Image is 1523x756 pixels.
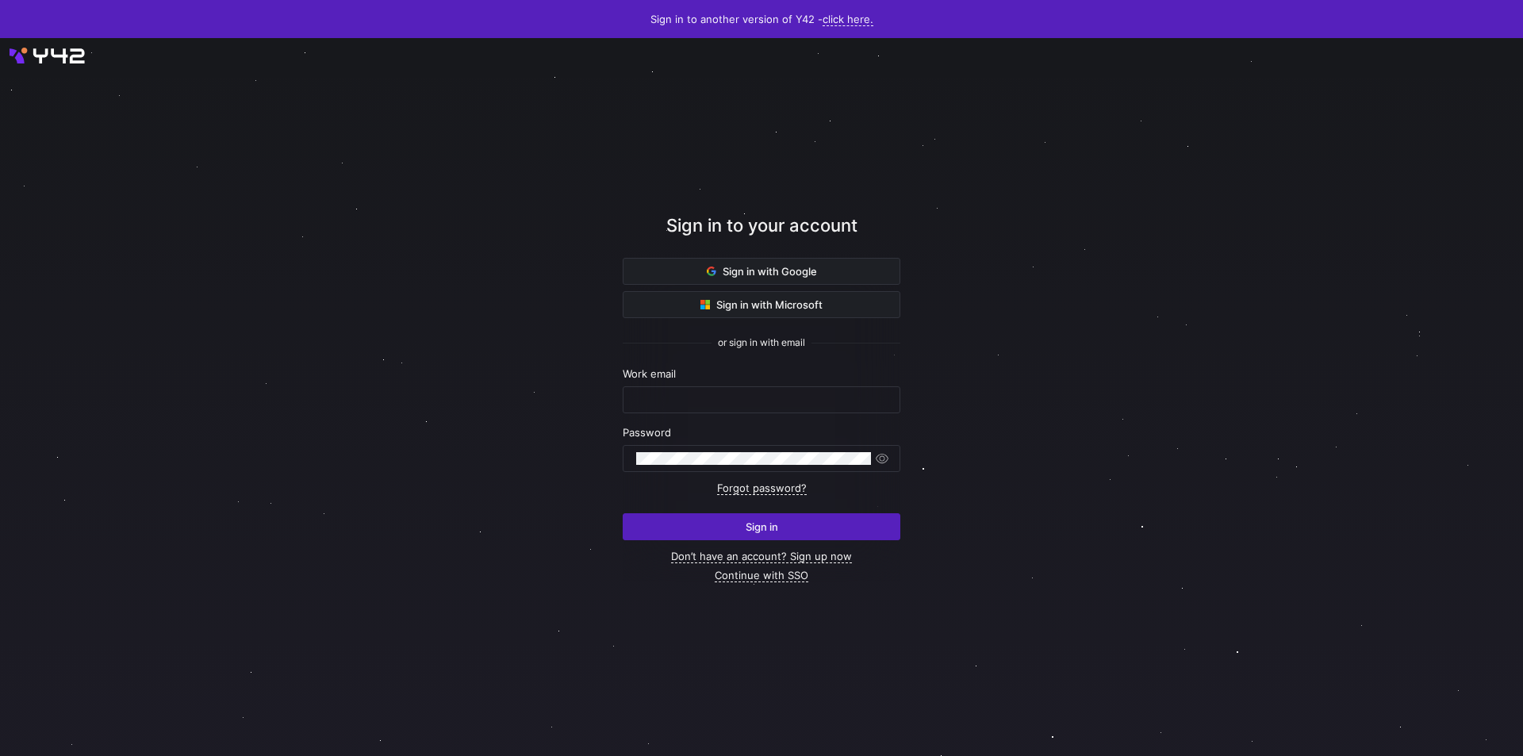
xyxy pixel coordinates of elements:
[707,265,817,278] span: Sign in with Google
[700,298,823,311] span: Sign in with Microsoft
[623,426,671,439] span: Password
[623,213,900,258] div: Sign in to your account
[671,550,852,563] a: Don’t have an account? Sign up now
[623,367,676,380] span: Work email
[623,513,900,540] button: Sign in
[623,258,900,285] button: Sign in with Google
[623,291,900,318] button: Sign in with Microsoft
[746,520,778,533] span: Sign in
[715,569,808,582] a: Continue with SSO
[823,13,873,26] a: click here.
[717,482,807,495] a: Forgot password?
[718,337,805,348] span: or sign in with email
